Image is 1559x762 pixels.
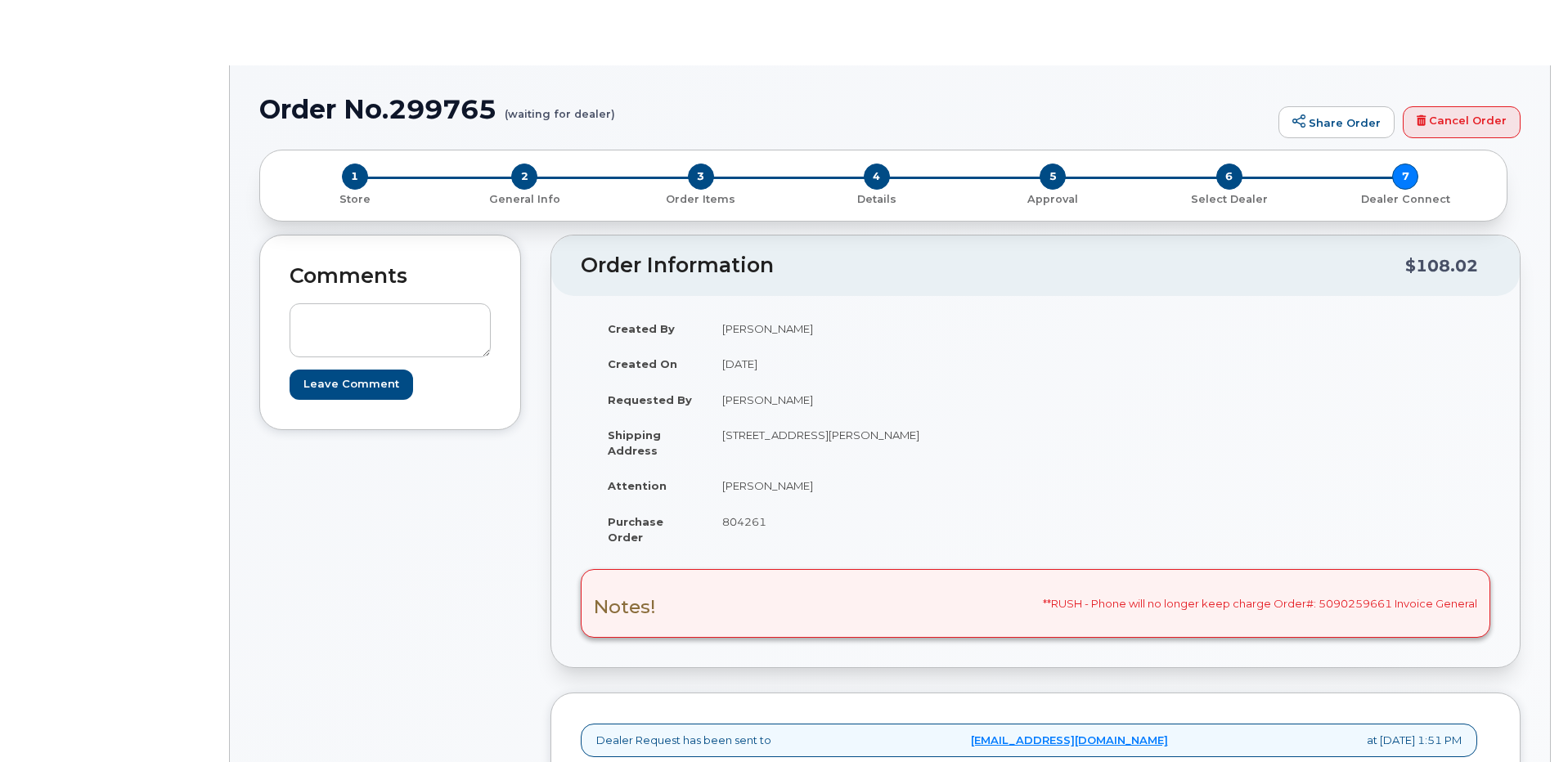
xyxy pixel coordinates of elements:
h2: Comments [290,265,491,288]
input: Leave Comment [290,370,413,400]
a: 2 General Info [436,190,612,207]
strong: Created By [608,322,675,335]
strong: Attention [608,479,667,492]
td: [PERSON_NAME] [708,311,1023,347]
a: 4 Details [788,190,964,207]
strong: Requested By [608,393,692,406]
span: 2 [511,164,537,190]
a: Cancel Order [1403,106,1521,139]
td: [STREET_ADDRESS][PERSON_NAME] [708,417,1023,468]
a: 5 Approval [965,190,1141,207]
a: 3 Order Items [613,190,788,207]
strong: Created On [608,357,677,370]
strong: Purchase Order [608,515,663,544]
a: [EMAIL_ADDRESS][DOMAIN_NAME] [971,733,1168,748]
span: 3 [688,164,714,190]
p: Select Dealer [1148,192,1310,207]
span: 1 [342,164,368,190]
p: Approval [972,192,1134,207]
a: 6 Select Dealer [1141,190,1317,207]
td: [PERSON_NAME] [708,468,1023,504]
div: $108.02 [1405,250,1478,281]
a: 1 Store [273,190,436,207]
small: (waiting for dealer) [505,95,615,120]
td: [DATE] [708,346,1023,382]
h2: Order Information [581,254,1405,277]
td: [PERSON_NAME] [708,382,1023,418]
p: Details [795,192,958,207]
h3: Notes! [594,597,656,617]
span: 6 [1216,164,1242,190]
p: Order Items [619,192,782,207]
div: **RUSH - Phone will no longer keep charge Order#: 5090259661 Invoice General [581,569,1490,638]
strong: Shipping Address [608,428,661,457]
div: Dealer Request has been sent to at [DATE] 1:51 PM [581,724,1477,757]
span: 4 [864,164,890,190]
p: Store [280,192,429,207]
span: 804261 [722,515,766,528]
h1: Order No.299765 [259,95,1270,123]
span: 5 [1040,164,1066,190]
a: Share Order [1278,106,1395,139]
p: General Info [443,192,605,207]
